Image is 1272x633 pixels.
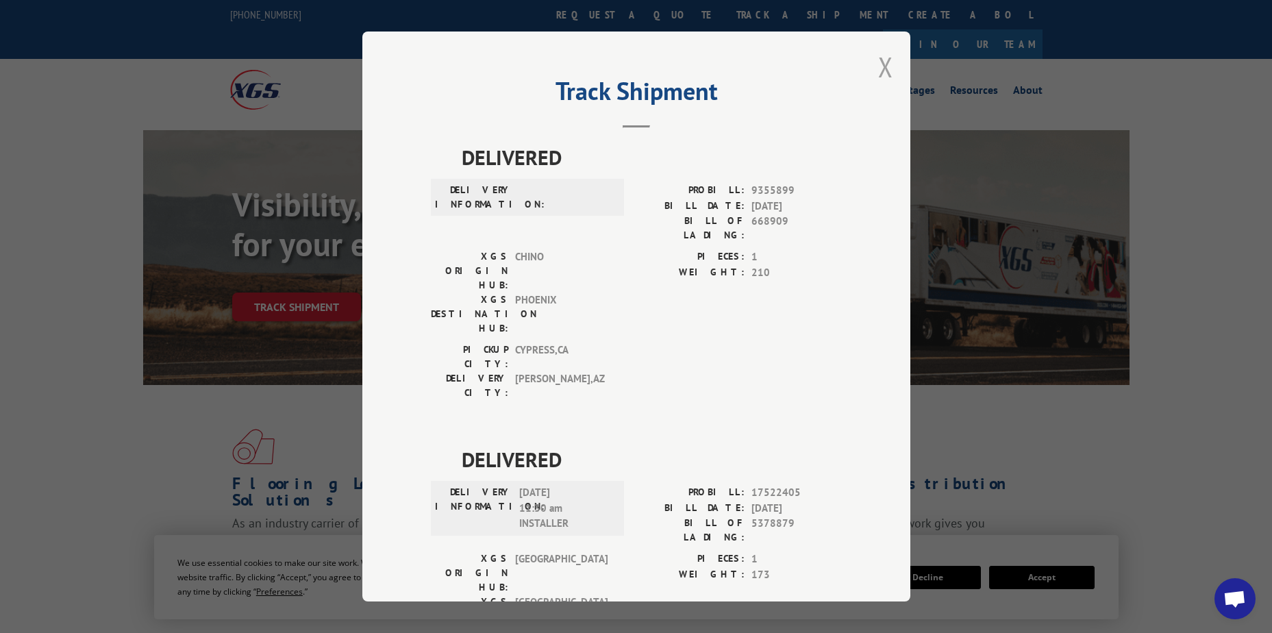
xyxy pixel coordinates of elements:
[515,249,608,293] span: CHINO
[751,485,842,501] span: 17522405
[435,485,512,532] label: DELIVERY INFORMATION:
[636,501,745,517] label: BILL DATE:
[462,444,842,475] span: DELIVERED
[636,516,745,545] label: BILL OF LADING:
[636,214,745,243] label: BILL OF LADING:
[431,293,508,336] label: XGS DESTINATION HUB:
[515,551,608,595] span: [GEOGRAPHIC_DATA]
[751,265,842,281] span: 210
[435,183,512,212] label: DELIVERY INFORMATION:
[462,142,842,173] span: DELIVERED
[636,485,745,501] label: PROBILL:
[751,249,842,265] span: 1
[751,199,842,214] span: [DATE]
[751,516,842,545] span: 5378879
[431,249,508,293] label: XGS ORIGIN HUB:
[751,501,842,517] span: [DATE]
[1214,578,1256,619] div: Open chat
[515,293,608,336] span: PHOENIX
[751,214,842,243] span: 668909
[878,49,893,85] button: Close modal
[751,183,842,199] span: 9355899
[636,199,745,214] label: BILL DATE:
[636,265,745,281] label: WEIGHT:
[431,82,842,108] h2: Track Shipment
[431,343,508,371] label: PICKUP CITY:
[515,371,608,400] span: [PERSON_NAME] , AZ
[519,485,612,532] span: [DATE] 11:30 am INSTALLER
[636,567,745,583] label: WEIGHT:
[636,183,745,199] label: PROBILL:
[751,551,842,567] span: 1
[431,371,508,400] label: DELIVERY CITY:
[515,343,608,371] span: CYPRESS , CA
[751,567,842,583] span: 173
[636,551,745,567] label: PIECES:
[431,551,508,595] label: XGS ORIGIN HUB:
[636,249,745,265] label: PIECES:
